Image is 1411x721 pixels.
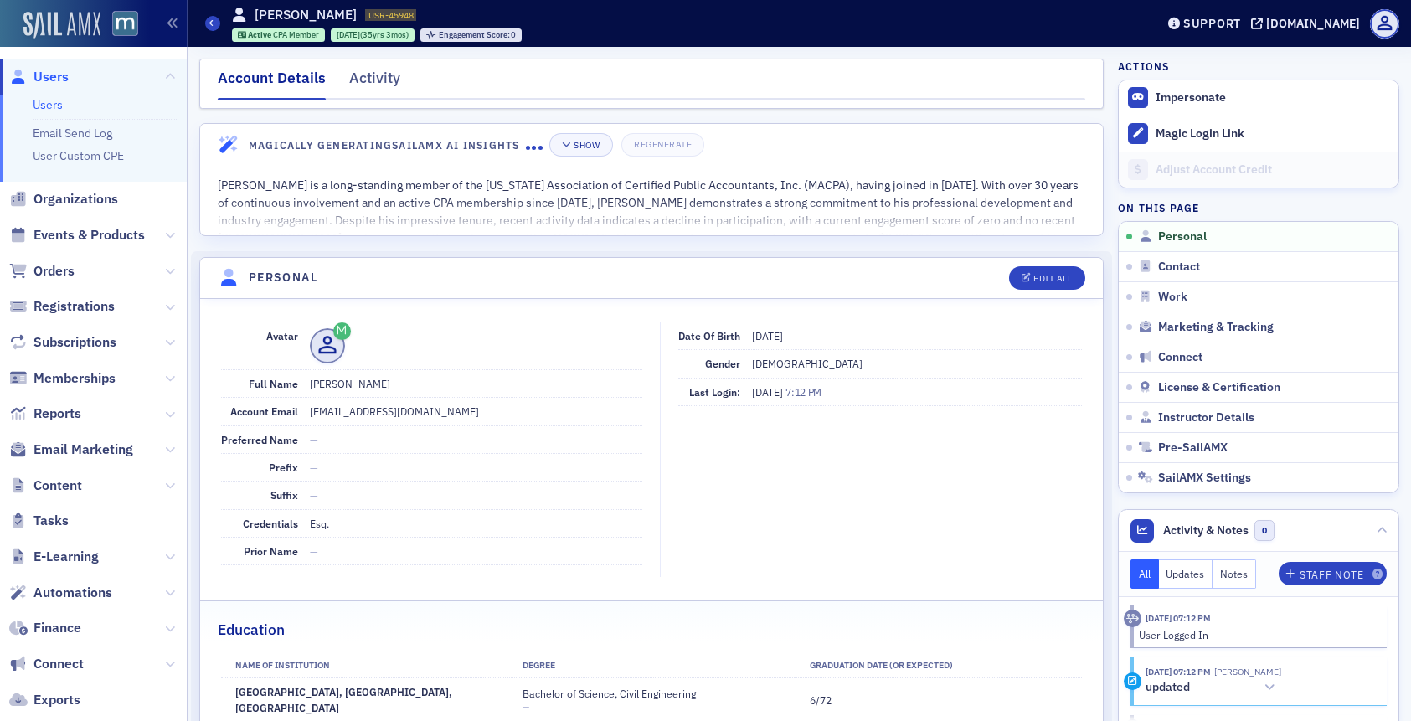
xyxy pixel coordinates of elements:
span: E-Learning [33,548,99,566]
a: Users [33,97,63,112]
span: Preferred Name [221,433,298,446]
span: Users [33,68,69,86]
div: Staff Note [1300,570,1363,579]
span: License & Certification [1158,380,1280,395]
a: Automations [9,584,112,602]
span: Profile [1370,9,1399,39]
button: Staff Note [1279,562,1387,585]
span: Peter McDonald [1211,666,1281,677]
span: [DATE] [752,329,783,342]
span: Automations [33,584,112,602]
span: — [523,701,529,713]
button: [DOMAIN_NAME] [1251,18,1366,29]
a: Memberships [9,369,116,388]
div: 1990-05-31 00:00:00 [331,28,415,42]
span: Gender [705,357,740,370]
h4: On this page [1118,200,1399,215]
a: Exports [9,691,80,709]
button: Impersonate [1156,90,1226,106]
h4: Magically Generating SailAMX AI Insights [249,137,526,152]
img: SailAMX [112,11,138,37]
span: Instructor Details [1158,410,1254,425]
span: Finance [33,619,81,637]
h4: Personal [249,269,317,286]
span: Prefix [269,461,298,474]
span: Active [248,29,273,40]
span: Tasks [33,512,69,530]
span: Events & Products [33,226,145,245]
a: Subscriptions [9,333,116,352]
span: Account Email [230,404,298,418]
th: Graduation Date (Or Expected) [795,653,1082,678]
a: Email Marketing [9,440,133,459]
a: Finance [9,619,81,637]
span: — [310,461,318,474]
span: USR-45948 [368,9,414,21]
span: Activity & Notes [1163,522,1249,539]
span: Exports [33,691,80,709]
dd: [EMAIL_ADDRESS][DOMAIN_NAME] [310,398,643,425]
span: Personal [1158,229,1207,245]
span: Full Name [249,377,298,390]
div: Engagement Score: 0 [420,28,522,42]
span: Connect [1158,350,1202,365]
button: Magic Login Link [1119,116,1398,152]
a: Users [9,68,69,86]
span: Marketing & Tracking [1158,320,1274,335]
span: Engagement Score : [439,29,512,40]
span: Credentials [243,517,298,530]
span: Suffix [270,488,298,502]
dd: [PERSON_NAME] [310,370,643,397]
div: Edit All [1033,274,1072,283]
time: 8/19/2025 07:12 PM [1146,612,1211,624]
button: Regenerate [621,133,704,157]
span: Registrations [33,297,115,316]
span: 6/72 [810,693,832,707]
span: Memberships [33,369,116,388]
span: Pre-SailAMX [1158,440,1228,456]
span: SailAMX Settings [1158,471,1251,486]
a: Email Send Log [33,126,112,141]
h4: Actions [1118,59,1170,74]
h1: [PERSON_NAME] [255,6,357,24]
span: Connect [33,655,84,673]
div: 0 [439,31,517,40]
a: Content [9,476,82,495]
div: (35yrs 3mos) [337,29,409,40]
a: Events & Products [9,226,145,245]
span: Prior Name [244,544,298,558]
dd: [DEMOGRAPHIC_DATA] [752,350,1082,377]
img: SailAMX [23,12,100,39]
div: [DOMAIN_NAME] [1266,16,1360,31]
div: Activity [349,67,400,98]
span: — [310,433,318,446]
span: [DATE] [752,385,785,399]
h5: updated [1146,680,1190,695]
div: Active: Active: CPA Member [232,28,326,42]
span: — [310,488,318,502]
div: Magic Login Link [1156,126,1390,142]
a: Orders [9,262,75,281]
span: Last Login: [689,385,740,399]
th: Degree [507,653,795,678]
span: Subscriptions [33,333,116,352]
th: Name of Institution [221,653,508,678]
a: View Homepage [100,11,138,39]
span: CPA Member [273,29,319,40]
span: 0 [1254,520,1275,541]
dd: Esq. [310,510,643,537]
a: Connect [9,655,84,673]
button: Notes [1213,559,1256,589]
a: Active CPA Member [238,29,320,40]
button: Edit All [1009,266,1084,290]
td: [GEOGRAPHIC_DATA], [GEOGRAPHIC_DATA], [GEOGRAPHIC_DATA] [221,678,508,721]
span: Work [1158,290,1187,305]
span: Reports [33,404,81,423]
div: Show [574,141,600,150]
a: Tasks [9,512,69,530]
a: Organizations [9,190,118,209]
div: Support [1183,16,1241,31]
div: Update [1124,672,1141,690]
a: Registrations [9,297,115,316]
